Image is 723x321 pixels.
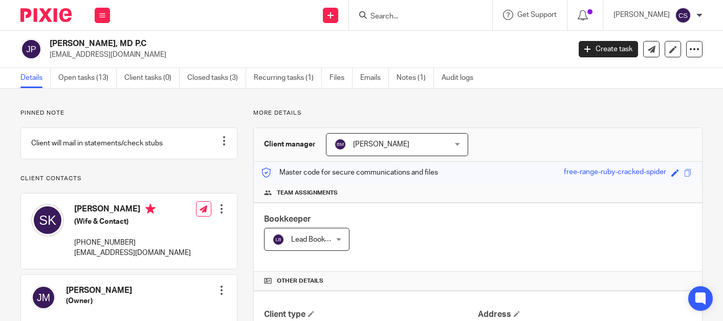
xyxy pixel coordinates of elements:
[145,204,156,214] i: Primary
[579,41,638,57] a: Create task
[50,50,563,60] p: [EMAIL_ADDRESS][DOMAIN_NAME]
[66,296,132,306] h5: (Owner)
[272,233,284,246] img: svg%3E
[20,109,237,117] p: Pinned note
[353,141,409,148] span: [PERSON_NAME]
[675,7,691,24] img: svg%3E
[58,68,117,88] a: Open tasks (13)
[478,309,692,320] h4: Address
[277,277,323,285] span: Other details
[277,189,338,197] span: Team assignments
[517,11,557,18] span: Get Support
[31,285,56,310] img: svg%3E
[20,68,51,88] a: Details
[50,38,461,49] h2: [PERSON_NAME], MD P.C
[564,167,666,179] div: free-range-ruby-cracked-spider
[334,138,346,151] img: svg%3E
[187,68,246,88] a: Closed tasks (3)
[124,68,180,88] a: Client tasks (0)
[31,204,64,237] img: svg%3E
[20,175,237,183] p: Client contacts
[74,204,191,217] h4: [PERSON_NAME]
[291,236,347,243] span: Lead Bookkeeper
[74,248,191,258] p: [EMAIL_ADDRESS][DOMAIN_NAME]
[614,10,670,20] p: [PERSON_NAME]
[264,309,478,320] h4: Client type
[264,139,316,149] h3: Client manager
[20,38,42,60] img: svg%3E
[360,68,389,88] a: Emails
[442,68,481,88] a: Audit logs
[397,68,434,88] a: Notes (1)
[66,285,132,296] h4: [PERSON_NAME]
[20,8,72,22] img: Pixie
[261,167,438,178] p: Master code for secure communications and files
[254,68,322,88] a: Recurring tasks (1)
[74,217,191,227] h5: (Wife & Contact)
[369,12,462,22] input: Search
[74,238,191,248] p: [PHONE_NUMBER]
[330,68,353,88] a: Files
[253,109,703,117] p: More details
[264,215,311,223] span: Bookkeeper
